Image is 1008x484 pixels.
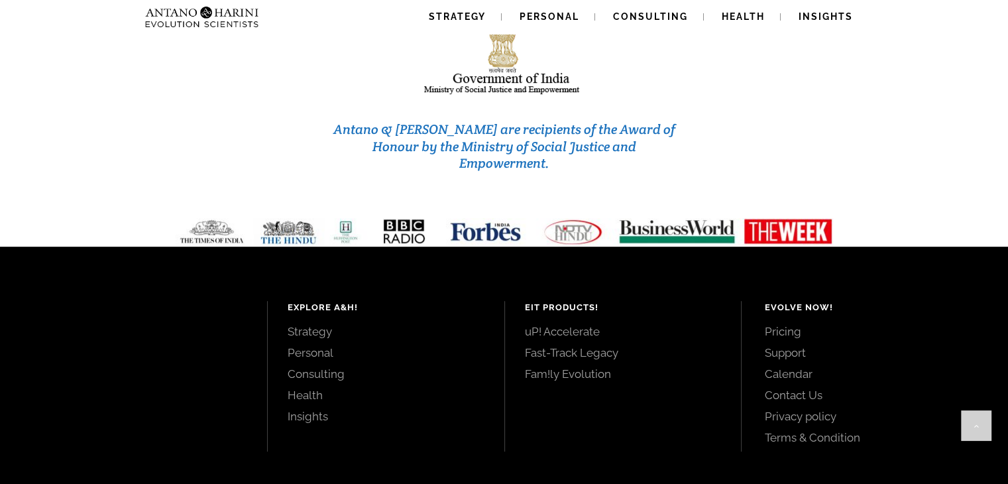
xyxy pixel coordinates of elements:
[520,11,579,22] span: Personal
[288,345,484,360] a: Personal
[288,324,484,339] a: Strategy
[288,388,484,402] a: Health
[525,301,722,314] h4: EIT Products!
[722,11,765,22] span: Health
[613,11,688,22] span: Consulting
[423,12,586,97] img: india-logo1
[765,430,978,445] a: Terms & Condition
[765,324,978,339] a: Pricing
[799,11,853,22] span: Insights
[765,388,978,402] a: Contact Us
[525,345,722,360] a: Fast-Track Legacy
[525,324,722,339] a: uP! Accelerate
[765,367,978,381] a: Calendar
[288,409,484,424] a: Insights
[765,301,978,314] h4: Evolve Now!
[288,301,484,314] h4: Explore A&H!
[765,409,978,424] a: Privacy policy
[765,345,978,360] a: Support
[329,121,679,172] h3: Antano & [PERSON_NAME] are recipients of the Award of Honour by the Ministry of Social Justice an...
[288,367,484,381] a: Consulting
[429,11,486,22] span: Strategy
[525,367,722,381] a: Fam!ly Evolution
[165,218,844,245] img: Media-Strip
